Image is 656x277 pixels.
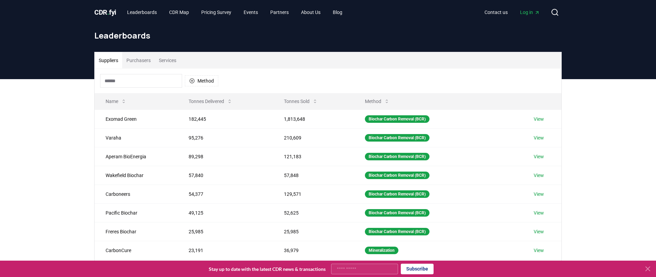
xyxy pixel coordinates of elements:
a: CDR Map [164,6,194,18]
td: Carboneers [95,185,178,203]
a: Log in [515,6,545,18]
td: 95,276 [178,128,273,147]
div: Biochar Carbon Removal (BCR) [365,115,429,123]
td: 36,979 [273,241,354,260]
div: Biochar Carbon Removal (BCR) [365,153,429,160]
a: Blog [327,6,348,18]
div: Biochar Carbon Removal (BCR) [365,134,429,142]
td: 54,377 [178,185,273,203]
div: Biochar Carbon Removal (BCR) [365,190,429,198]
a: View [534,247,544,254]
td: 210,609 [273,128,354,147]
td: Aperam BioEnergia [95,147,178,166]
td: 49,125 [178,203,273,222]
td: 57,848 [273,166,354,185]
a: Pricing Survey [196,6,237,18]
td: Freres Biochar [95,222,178,241]
span: CDR fyi [94,8,116,16]
td: Wakefield Biochar [95,166,178,185]
td: Pacific Biochar [95,203,178,222]
a: View [534,228,544,235]
div: Mineralization [365,247,398,254]
td: 25,985 [178,222,273,241]
td: 52,625 [273,203,354,222]
button: Tonnes Delivered [183,94,238,108]
a: About Us [296,6,326,18]
h1: Leaderboards [94,30,562,41]
button: Method [359,94,395,108]
button: Purchasers [122,52,155,69]
button: Suppliers [95,52,122,69]
span: Log in [520,9,540,16]
td: Exomad Green [95,110,178,128]
td: 129,571 [273,185,354,203]
button: Name [100,94,132,108]
a: View [534,153,544,160]
button: Services [155,52,180,69]
a: Partners [265,6,294,18]
a: Contact us [479,6,513,18]
td: 182,445 [178,110,273,128]
div: Biochar Carbon Removal (BCR) [365,228,429,235]
td: CarbonCure [95,241,178,260]
nav: Main [122,6,348,18]
td: 1,813,648 [273,110,354,128]
a: Events [238,6,263,18]
a: View [534,134,544,141]
div: Biochar Carbon Removal (BCR) [365,172,429,179]
a: View [534,172,544,179]
span: . [107,8,109,16]
td: 121,183 [273,147,354,166]
a: CDR.fyi [94,8,116,17]
button: Tonnes Sold [278,94,323,108]
td: Varaha [95,128,178,147]
a: Leaderboards [122,6,162,18]
td: 57,840 [178,166,273,185]
button: Method [185,75,218,86]
td: 89,298 [178,147,273,166]
td: 25,985 [273,222,354,241]
a: View [534,191,544,198]
nav: Main [479,6,545,18]
a: View [534,116,544,122]
td: 23,191 [178,241,273,260]
div: Biochar Carbon Removal (BCR) [365,209,429,217]
a: View [534,209,544,216]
